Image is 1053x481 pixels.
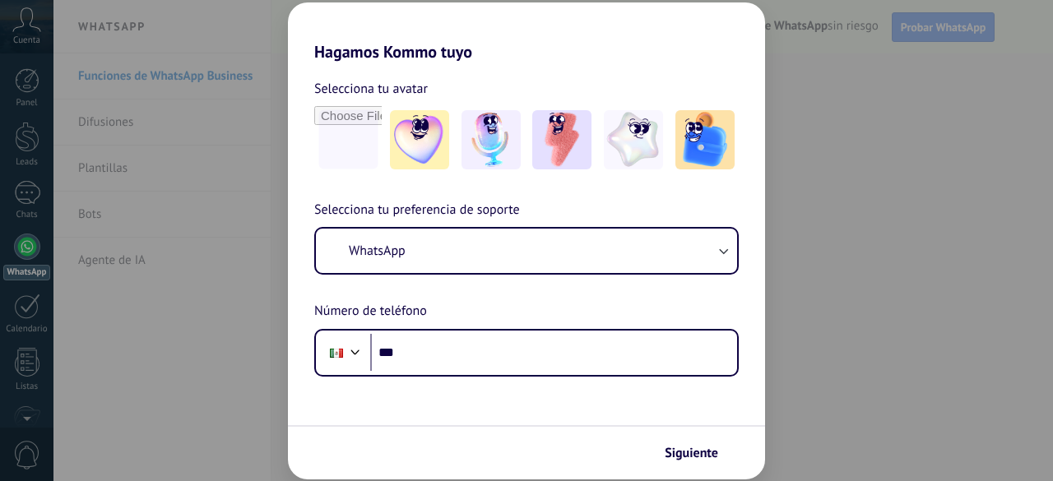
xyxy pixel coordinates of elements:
img: -3.jpeg [532,110,591,169]
span: Número de teléfono [314,301,427,322]
span: WhatsApp [349,243,406,259]
button: WhatsApp [316,229,737,273]
img: -5.jpeg [675,110,735,169]
img: -1.jpeg [390,110,449,169]
img: -2.jpeg [462,110,521,169]
div: Mexico: + 52 [321,335,352,370]
h2: Hagamos Kommo tuyo [288,2,765,62]
span: Siguiente [665,447,718,459]
button: Siguiente [657,439,740,467]
span: Selecciona tu preferencia de soporte [314,200,520,221]
img: -4.jpeg [604,110,663,169]
span: Selecciona tu avatar [314,78,428,99]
